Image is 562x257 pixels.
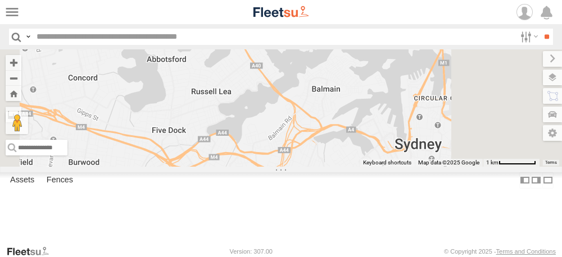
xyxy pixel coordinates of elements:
button: Zoom Home [6,86,21,101]
label: Search Filter Options [516,29,540,45]
label: Measure [6,107,21,122]
span: 1 km [486,159,498,166]
button: Zoom in [6,55,21,70]
img: fleetsu-logo-horizontal.svg [252,4,310,20]
div: Version: 307.00 [230,248,273,255]
button: Keyboard shortcuts [363,159,411,167]
label: Search Query [24,29,33,45]
button: Zoom out [6,70,21,86]
button: Map Scale: 1 km per 63 pixels [483,159,540,167]
label: Map Settings [543,125,562,141]
label: Fences [41,173,79,189]
label: Dock Summary Table to the Left [519,172,531,189]
span: Map data ©2025 Google [418,159,479,166]
label: Dock Summary Table to the Right [531,172,542,189]
div: © Copyright 2025 - [444,248,556,255]
label: Assets [4,173,40,189]
button: Drag Pegman onto the map to open Street View [6,112,28,134]
label: Hide Summary Table [542,172,554,189]
a: Terms (opens in new tab) [545,160,557,164]
a: Visit our Website [6,246,58,257]
a: Terms and Conditions [496,248,556,255]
